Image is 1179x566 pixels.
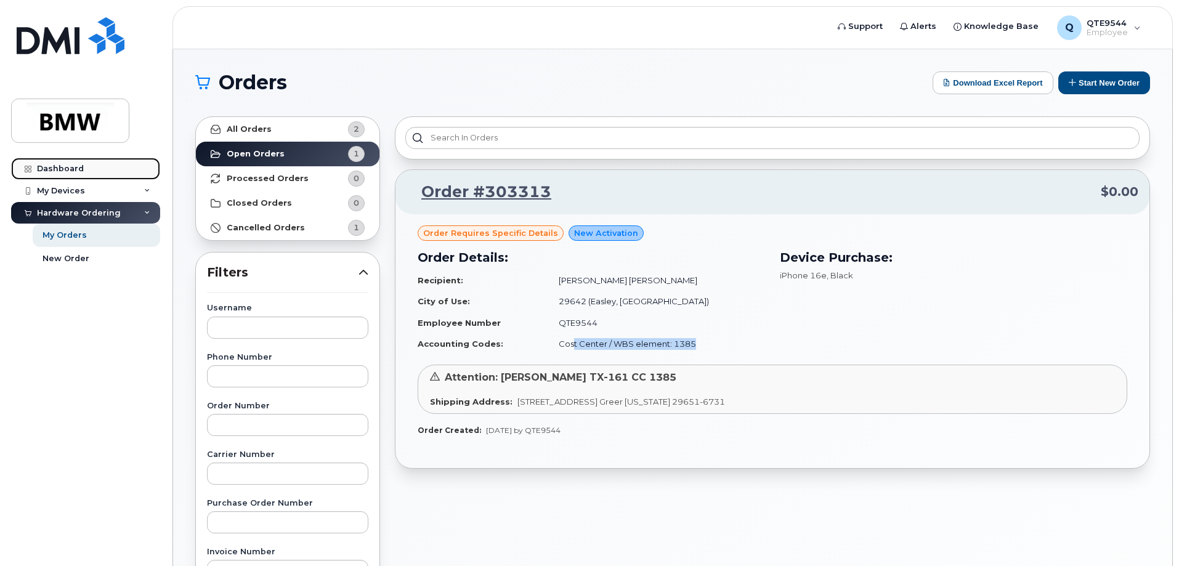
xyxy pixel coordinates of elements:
[354,148,359,160] span: 1
[1125,512,1170,557] iframe: Messenger Launcher
[418,296,470,306] strong: City of Use:
[207,451,368,459] label: Carrier Number
[548,333,765,355] td: Cost Center / WBS element: 1385
[196,216,379,240] a: Cancelled Orders1
[354,222,359,233] span: 1
[207,499,368,507] label: Purchase Order Number
[430,397,513,406] strong: Shipping Address:
[227,124,272,134] strong: All Orders
[548,270,765,291] td: [PERSON_NAME] [PERSON_NAME]
[548,291,765,312] td: 29642 (Easley, [GEOGRAPHIC_DATA])
[418,339,503,349] strong: Accounting Codes:
[486,426,561,435] span: [DATE] by QTE9544
[196,166,379,191] a: Processed Orders0
[227,149,285,159] strong: Open Orders
[418,248,765,267] h3: Order Details:
[207,264,359,281] span: Filters
[780,248,1127,267] h3: Device Purchase:
[423,227,558,239] span: Order requires Specific details
[548,312,765,334] td: QTE9544
[207,402,368,410] label: Order Number
[933,71,1053,94] button: Download Excel Report
[227,223,305,233] strong: Cancelled Orders
[418,426,481,435] strong: Order Created:
[196,191,379,216] a: Closed Orders0
[227,174,309,184] strong: Processed Orders
[207,354,368,362] label: Phone Number
[196,142,379,166] a: Open Orders1
[780,270,827,280] span: iPhone 16e
[207,304,368,312] label: Username
[418,275,463,285] strong: Recipient:
[354,123,359,135] span: 2
[227,198,292,208] strong: Closed Orders
[207,548,368,556] label: Invoice Number
[1058,71,1150,94] button: Start New Order
[354,172,359,184] span: 0
[407,181,551,203] a: Order #303313
[445,371,676,383] span: Attention: [PERSON_NAME] TX-161 CC 1385
[354,197,359,209] span: 0
[196,117,379,142] a: All Orders2
[517,397,725,406] span: [STREET_ADDRESS] Greer [US_STATE] 29651-6731
[1101,183,1138,201] span: $0.00
[219,73,287,92] span: Orders
[827,270,853,280] span: , Black
[405,127,1140,149] input: Search in orders
[418,318,501,328] strong: Employee Number
[574,227,638,239] span: New Activation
